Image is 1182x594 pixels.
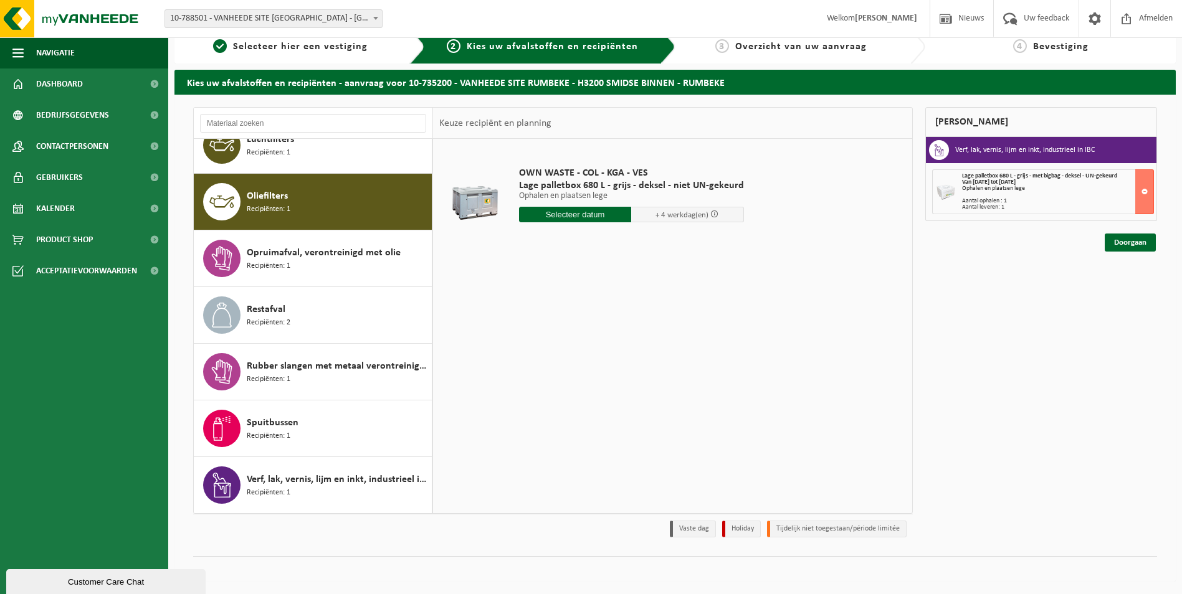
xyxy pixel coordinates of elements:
[247,487,290,499] span: Recipiënten: 1
[247,374,290,385] span: Recipiënten: 1
[36,131,108,162] span: Contactpersonen
[962,204,1153,210] div: Aantal leveren: 1
[36,193,75,224] span: Kalender
[194,117,432,174] button: Luchtfilters Recipiënten: 1
[174,70,1176,94] h2: Kies uw afvalstoffen en recipiënten - aanvraag voor 10-735200 - VANHEEDE SITE RUMBEKE - H3200 SMI...
[247,260,290,272] span: Recipiënten: 1
[194,400,432,457] button: Spuitbussen Recipiënten: 1
[1105,233,1156,252] a: Doorgaan
[194,344,432,400] button: Rubber slangen met metaal verontreinigd met olie Recipiënten: 1
[1013,39,1027,53] span: 4
[670,521,716,537] li: Vaste dag
[213,39,227,53] span: 1
[519,167,744,179] span: OWN WASTE - COL - KGA - VES
[233,42,368,52] span: Selecteer hier een vestiging
[925,107,1157,137] div: [PERSON_NAME]
[247,302,285,317] span: Restafval
[165,10,382,27] span: 10-788501 - VANHEEDE SITE RUMBEKE - RUMBEKE
[962,172,1117,179] span: Lage palletbox 680 L - grijs - met bigbag - deksel - UN-gekeurd
[247,147,290,159] span: Recipiënten: 1
[855,14,917,23] strong: [PERSON_NAME]
[655,211,708,219] span: + 4 werkdag(en)
[767,521,907,537] li: Tijdelijk niet toegestaan/période limitée
[36,100,109,131] span: Bedrijfsgegevens
[194,230,432,287] button: Opruimafval, verontreinigd met olie Recipiënten: 1
[1033,42,1089,52] span: Bevestiging
[247,245,401,260] span: Opruimafval, verontreinigd met olie
[247,317,290,329] span: Recipiënten: 2
[194,287,432,344] button: Restafval Recipiënten: 2
[247,359,429,374] span: Rubber slangen met metaal verontreinigd met olie
[164,9,383,28] span: 10-788501 - VANHEEDE SITE RUMBEKE - RUMBEKE
[735,42,867,52] span: Overzicht van uw aanvraag
[955,140,1095,160] h3: Verf, lak, vernis, lijm en inkt, industrieel in IBC
[962,186,1153,192] div: Ophalen en plaatsen lege
[962,198,1153,204] div: Aantal ophalen : 1
[433,108,558,139] div: Keuze recipiënt en planning
[715,39,729,53] span: 3
[519,192,744,200] p: Ophalen en plaatsen lege
[6,567,208,594] iframe: chat widget
[519,179,744,192] span: Lage palletbox 680 L - grijs - deksel - niet UN-gekeurd
[247,189,288,204] span: Oliefilters
[194,174,432,230] button: Oliefilters Recipiënten: 1
[36,255,137,286] span: Acceptatievoorwaarden
[36,68,83,100] span: Dashboard
[247,472,429,487] span: Verf, lak, vernis, lijm en inkt, industrieel in IBC
[247,132,294,147] span: Luchtfilters
[247,415,298,430] span: Spuitbussen
[200,114,426,133] input: Materiaal zoeken
[519,207,632,222] input: Selecteer datum
[194,457,432,513] button: Verf, lak, vernis, lijm en inkt, industrieel in IBC Recipiënten: 1
[962,179,1016,186] strong: Van [DATE] tot [DATE]
[36,162,83,193] span: Gebruikers
[722,521,761,537] li: Holiday
[247,204,290,215] span: Recipiënten: 1
[181,39,400,54] a: 1Selecteer hier een vestiging
[467,42,638,52] span: Kies uw afvalstoffen en recipiënten
[247,430,290,442] span: Recipiënten: 1
[36,37,75,68] span: Navigatie
[36,224,93,255] span: Product Shop
[447,39,460,53] span: 2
